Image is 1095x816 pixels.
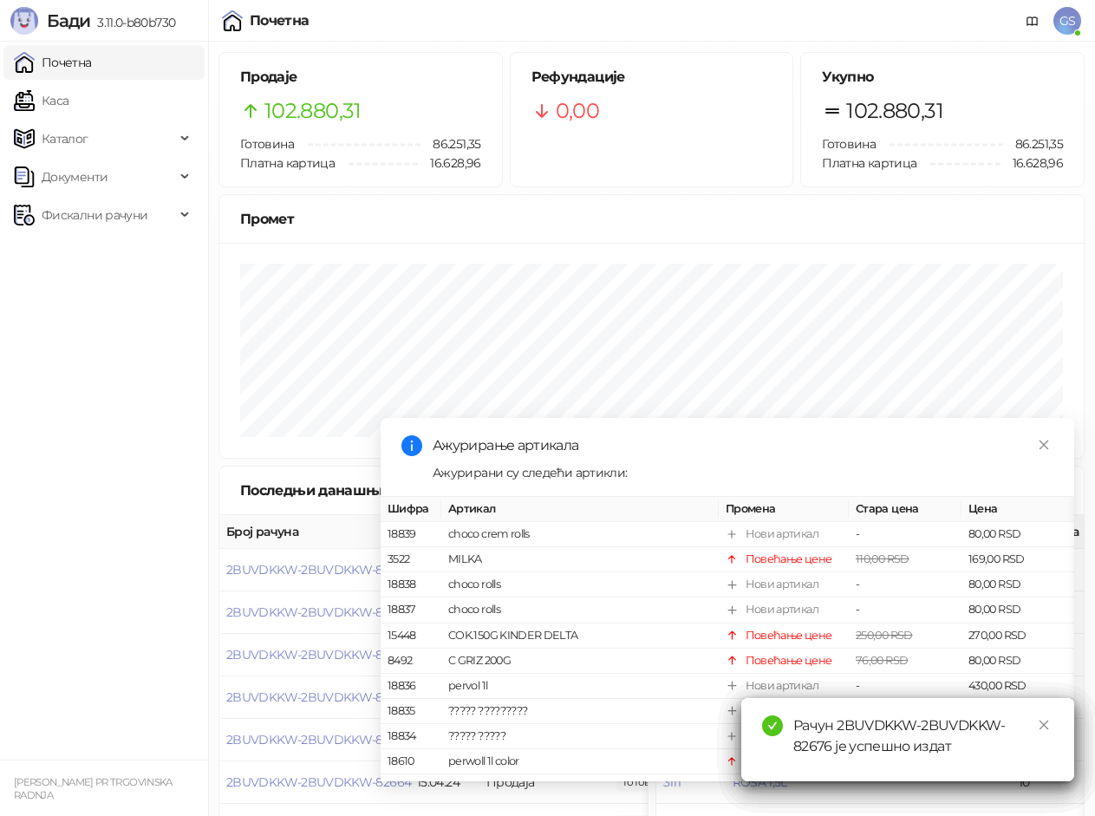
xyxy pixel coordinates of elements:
[746,576,818,593] div: Нови артикал
[856,628,913,641] span: 250,00 RSD
[441,699,719,724] td: ????? ?????????
[240,208,1063,230] div: Промет
[856,654,908,667] span: 76,00 RSD
[1019,7,1046,35] a: Документација
[10,7,38,35] img: Logo
[1038,439,1050,451] span: close
[849,597,961,623] td: -
[441,497,719,522] th: Артикал
[441,623,719,648] td: COK.150G KINDER DELTA
[961,597,1074,623] td: 80,00 RSD
[746,526,818,543] div: Нови артикал
[961,547,1074,572] td: 169,00 RSD
[1000,153,1063,173] span: 16.628,96
[719,497,849,522] th: Промена
[264,95,362,127] span: 102.880,31
[226,562,411,578] button: 2BUVDKKW-2BUVDKKW-82669
[1034,715,1053,734] a: Close
[381,774,441,800] td: 16039
[381,724,441,749] td: 18834
[226,604,411,620] button: 2BUVDKKW-2BUVDKKW-82668
[226,732,410,747] button: 2BUVDKKW-2BUVDKKW-82665
[849,497,961,522] th: Стара цена
[47,10,90,31] span: Бади
[746,551,832,568] div: Повећање цене
[381,649,441,674] td: 8492
[90,15,175,30] span: 3.11.0-b80b730
[381,674,441,699] td: 18836
[961,572,1074,597] td: 80,00 RSD
[822,67,1063,88] h5: Укупно
[1003,134,1063,153] span: 86.251,35
[381,497,441,522] th: Шифра
[14,776,173,801] small: [PERSON_NAME] PR TRGOVINSKA RADNJA
[961,649,1074,674] td: 80,00 RSD
[961,674,1074,699] td: 430,00 RSD
[433,463,1053,482] div: Ажурирани су следећи артикли:
[849,522,961,547] td: -
[441,774,719,800] td: ace 1
[746,652,832,669] div: Повећање цене
[226,774,411,790] button: 2BUVDKKW-2BUVDKKW-82664
[381,547,441,572] td: 3522
[441,749,719,774] td: perwoll 1l color
[746,626,832,643] div: Повећање цене
[418,153,480,173] span: 16.628,96
[746,677,818,695] div: Нови артикал
[849,674,961,699] td: -
[441,649,719,674] td: C GRIZ 200G
[531,67,772,88] h5: Рефундације
[240,136,294,152] span: Готовина
[240,480,470,501] div: Последњи данашњи рачуни
[441,572,719,597] td: choco rolls
[420,134,480,153] span: 86.251,35
[556,95,599,127] span: 0,00
[822,136,876,152] span: Готовина
[42,198,147,232] span: Фискални рачуни
[441,547,719,572] td: MILKA
[441,522,719,547] td: choco crem rolls
[42,121,88,156] span: Каталог
[381,597,441,623] td: 18837
[226,689,411,705] button: 2BUVDKKW-2BUVDKKW-82666
[762,715,783,736] span: check-circle
[1034,435,1053,454] a: Close
[1053,7,1081,35] span: GS
[381,572,441,597] td: 18838
[240,155,335,171] span: Платна картица
[433,435,1053,456] div: Ажурирање артикала
[381,749,441,774] td: 18610
[846,95,943,127] span: 102.880,31
[381,522,441,547] td: 18839
[14,45,92,80] a: Почетна
[401,435,422,456] span: info-circle
[441,724,719,749] td: ????? ?????
[856,552,909,565] span: 110,00 RSD
[1038,719,1050,731] span: close
[441,597,719,623] td: choco rolls
[14,83,68,118] a: Каса
[381,623,441,648] td: 15448
[961,623,1074,648] td: 270,00 RSD
[240,67,481,88] h5: Продаје
[219,515,410,549] th: Број рачуна
[822,155,916,171] span: Платна картица
[226,647,410,663] button: 2BUVDKKW-2BUVDKKW-82667
[961,522,1074,547] td: 80,00 RSD
[961,497,1074,522] th: Цена
[746,601,818,618] div: Нови артикал
[42,160,108,194] span: Документи
[441,674,719,699] td: pervol 1l
[250,14,310,28] div: Почетна
[793,715,1053,757] div: Рачун 2BUVDKKW-2BUVDKKW-82676 је успешно издат
[849,572,961,597] td: -
[381,699,441,724] td: 18835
